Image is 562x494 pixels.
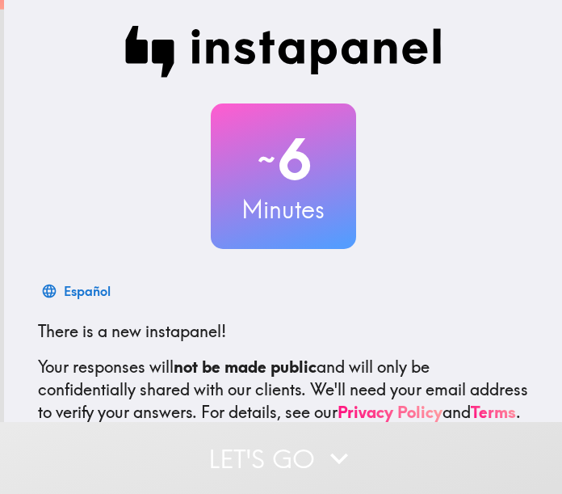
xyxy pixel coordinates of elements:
a: Terms [471,402,516,422]
div: Español [64,280,111,302]
img: Instapanel [125,26,442,78]
h2: 6 [211,126,356,192]
a: Privacy Policy [338,402,442,422]
p: Your responses will and will only be confidentially shared with our clients. We'll need your emai... [38,356,529,424]
b: not be made public [174,357,317,377]
span: ~ [255,135,278,184]
span: There is a new instapanel! [38,321,226,341]
button: Español [38,275,117,307]
h3: Minutes [211,192,356,226]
